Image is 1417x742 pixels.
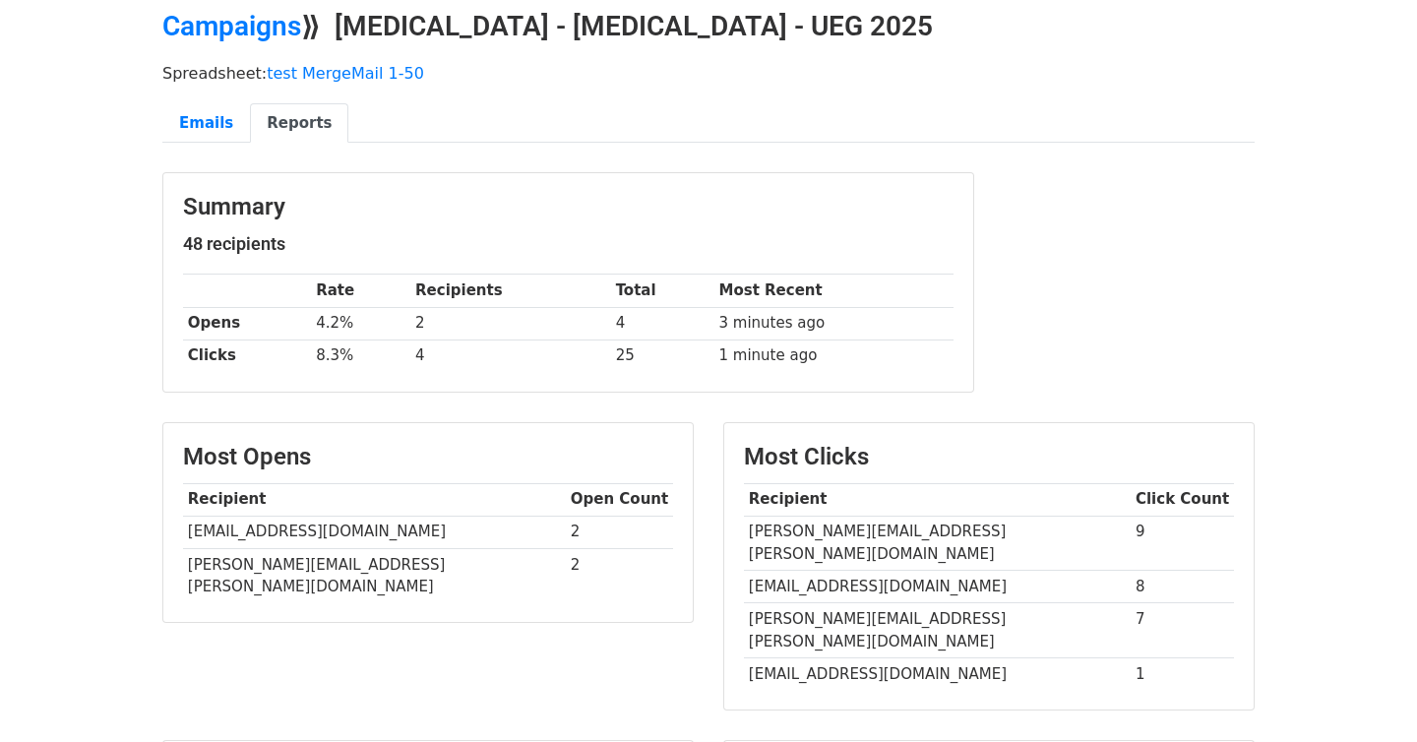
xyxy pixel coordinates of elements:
[1131,603,1234,658] td: 7
[311,307,410,340] td: 4.2%
[611,275,714,307] th: Total
[611,307,714,340] td: 4
[183,193,954,221] h3: Summary
[410,340,611,372] td: 4
[744,603,1131,658] td: [PERSON_NAME][EMAIL_ADDRESS][PERSON_NAME][DOMAIN_NAME]
[311,275,410,307] th: Rate
[250,103,348,144] a: Reports
[744,571,1131,603] td: [EMAIL_ADDRESS][DOMAIN_NAME]
[714,307,954,340] td: 3 minutes ago
[611,340,714,372] td: 25
[183,443,673,471] h3: Most Opens
[183,483,566,516] th: Recipient
[183,548,566,602] td: [PERSON_NAME][EMAIL_ADDRESS][PERSON_NAME][DOMAIN_NAME]
[183,340,311,372] th: Clicks
[714,275,954,307] th: Most Recent
[744,483,1131,516] th: Recipient
[183,233,954,255] h5: 48 recipients
[311,340,410,372] td: 8.3%
[566,516,673,548] td: 2
[1131,657,1234,690] td: 1
[267,64,424,83] a: test MergeMail 1-50
[162,10,301,42] a: Campaigns
[1319,648,1417,742] iframe: Chat Widget
[183,307,311,340] th: Opens
[1131,483,1234,516] th: Click Count
[1131,516,1234,571] td: 9
[162,103,250,144] a: Emails
[744,443,1234,471] h3: Most Clicks
[410,275,611,307] th: Recipients
[744,657,1131,690] td: [EMAIL_ADDRESS][DOMAIN_NAME]
[566,548,673,602] td: 2
[410,307,611,340] td: 2
[162,63,1255,84] p: Spreadsheet:
[1131,571,1234,603] td: 8
[566,483,673,516] th: Open Count
[744,516,1131,571] td: [PERSON_NAME][EMAIL_ADDRESS][PERSON_NAME][DOMAIN_NAME]
[162,10,1255,43] h2: ⟫ [MEDICAL_DATA] - [MEDICAL_DATA] - UEG 2025
[714,340,954,372] td: 1 minute ago
[183,516,566,548] td: [EMAIL_ADDRESS][DOMAIN_NAME]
